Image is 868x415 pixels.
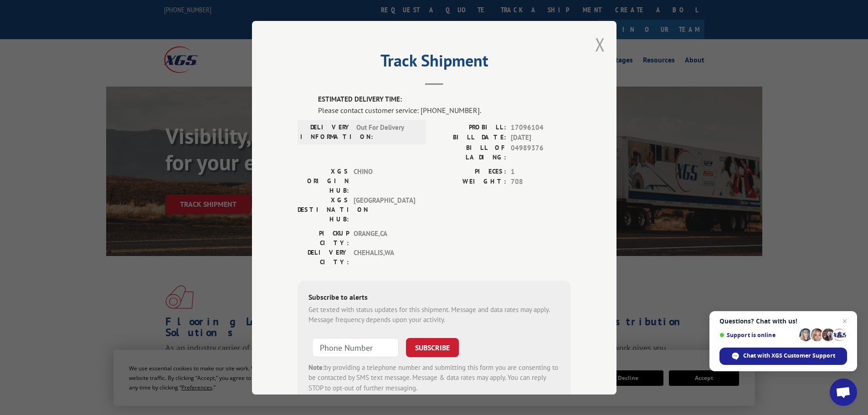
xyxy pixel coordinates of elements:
span: Support is online [719,332,796,338]
span: [GEOGRAPHIC_DATA] [354,195,415,224]
strong: Note: [308,363,324,371]
span: ORANGE , CA [354,228,415,247]
div: Get texted with status updates for this shipment. Message and data rates may apply. Message frequ... [308,304,560,325]
div: Chat with XGS Customer Support [719,348,847,365]
label: DELIVERY CITY: [298,247,349,266]
span: CHEHALIS , WA [354,247,415,266]
span: CHINO [354,166,415,195]
div: Open chat [830,379,857,406]
span: [DATE] [511,133,571,143]
h2: Track Shipment [298,54,571,72]
label: PROBILL: [434,122,506,133]
span: 708 [511,177,571,187]
span: Close chat [839,316,850,327]
div: Subscribe to alerts [308,291,560,304]
span: 1 [511,166,571,177]
label: XGS DESTINATION HUB: [298,195,349,224]
div: Please contact customer service: [PHONE_NUMBER]. [318,104,571,115]
span: Out For Delivery [356,122,418,141]
label: PIECES: [434,166,506,177]
span: Questions? Chat with us! [719,318,847,325]
span: Chat with XGS Customer Support [743,352,835,360]
label: BILL DATE: [434,133,506,143]
label: BILL OF LADING: [434,143,506,162]
div: by providing a telephone number and submitting this form you are consenting to be contacted by SM... [308,362,560,393]
label: WEIGHT: [434,177,506,187]
input: Phone Number [312,338,399,357]
span: 17096104 [511,122,571,133]
button: SUBSCRIBE [406,338,459,357]
label: PICKUP CITY: [298,228,349,247]
label: XGS ORIGIN HUB: [298,166,349,195]
label: DELIVERY INFORMATION: [300,122,352,141]
label: ESTIMATED DELIVERY TIME: [318,94,571,105]
span: 04989376 [511,143,571,162]
button: Close modal [595,32,605,56]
